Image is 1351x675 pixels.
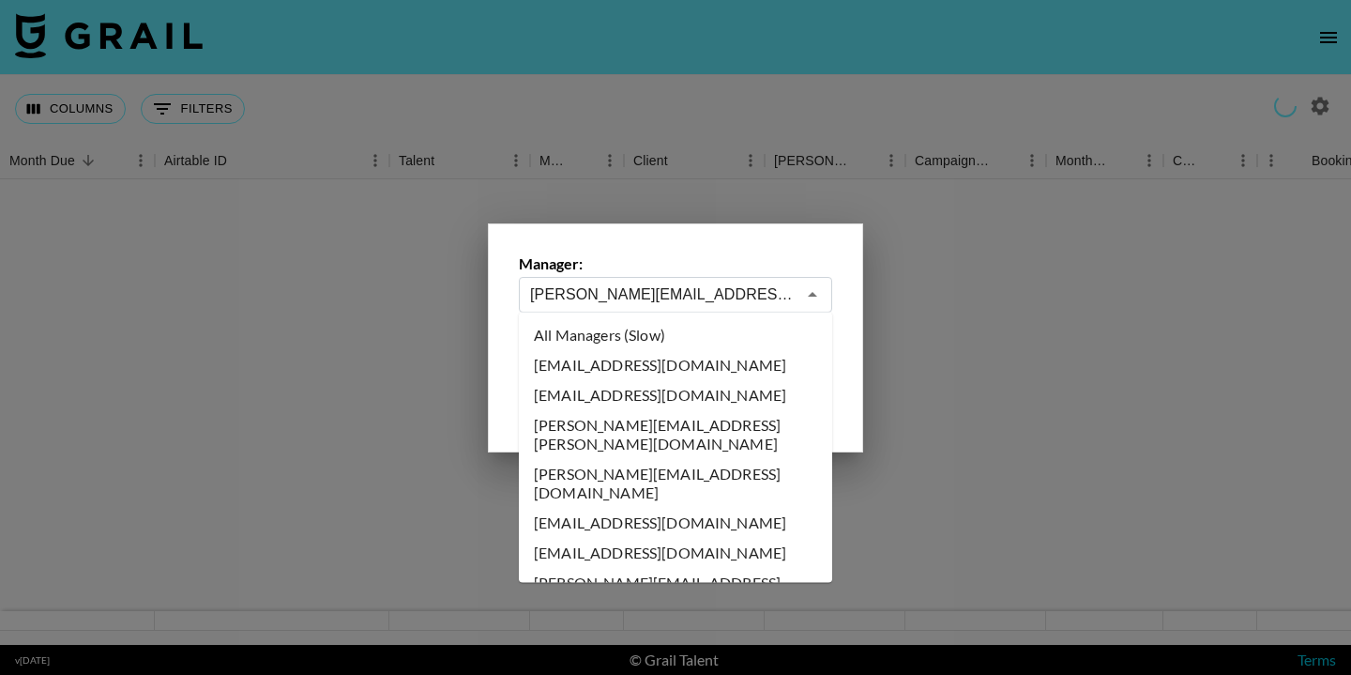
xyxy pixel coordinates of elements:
li: [PERSON_NAME][EMAIL_ADDRESS][DOMAIN_NAME] [519,459,832,508]
li: [EMAIL_ADDRESS][DOMAIN_NAME] [519,538,832,568]
li: [EMAIL_ADDRESS][DOMAIN_NAME] [519,508,832,538]
button: Close [799,282,826,308]
li: [PERSON_NAME][EMAIL_ADDRESS][DOMAIN_NAME] [519,568,832,617]
li: All Managers (Slow) [519,320,832,350]
li: [EMAIL_ADDRESS][DOMAIN_NAME] [519,350,832,380]
li: [PERSON_NAME][EMAIL_ADDRESS][PERSON_NAME][DOMAIN_NAME] [519,410,832,459]
label: Manager: [519,254,832,273]
li: [EMAIL_ADDRESS][DOMAIN_NAME] [519,380,832,410]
